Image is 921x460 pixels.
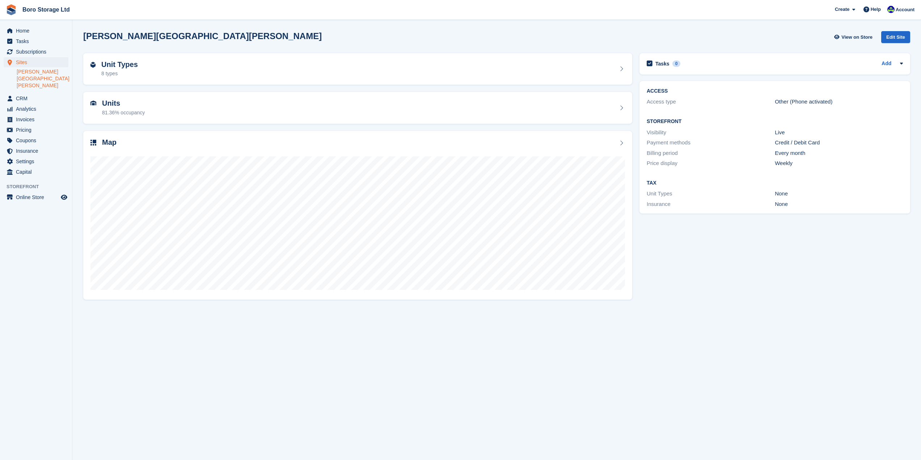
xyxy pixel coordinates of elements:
div: 0 [672,60,681,67]
div: Credit / Debit Card [775,139,903,147]
a: menu [4,93,68,104]
span: View on Store [841,34,873,41]
div: None [775,190,903,198]
a: Units 81.36% occupancy [83,92,632,124]
span: Capital [16,167,59,177]
h2: Map [102,138,117,147]
a: Boro Storage Ltd [20,4,73,16]
a: [PERSON_NAME][GEOGRAPHIC_DATA][PERSON_NAME] [17,68,68,89]
span: Help [871,6,881,13]
img: unit-type-icn-2b2737a686de81e16bb02015468b77c625bbabd49415b5ef34ead5e3b44a266d.svg [90,62,96,68]
img: stora-icon-8386f47178a22dfd0bd8f6a31ec36ba5ce8667c1dd55bd0f319d3a0aa187defe.svg [6,4,17,15]
a: menu [4,57,68,67]
a: menu [4,104,68,114]
span: Analytics [16,104,59,114]
span: Invoices [16,114,59,125]
h2: ACCESS [647,88,903,94]
span: Online Store [16,192,59,202]
div: Insurance [647,200,775,208]
div: Live [775,128,903,137]
div: Billing period [647,149,775,157]
div: Other (Phone activated) [775,98,903,106]
span: Sites [16,57,59,67]
a: menu [4,26,68,36]
div: Unit Types [647,190,775,198]
div: Weekly [775,159,903,168]
a: menu [4,146,68,156]
a: menu [4,125,68,135]
div: Visibility [647,128,775,137]
div: Edit Site [881,31,910,43]
div: Price display [647,159,775,168]
a: menu [4,47,68,57]
a: Unit Types 8 types [83,53,632,85]
a: menu [4,36,68,46]
span: Pricing [16,125,59,135]
span: Insurance [16,146,59,156]
span: Subscriptions [16,47,59,57]
h2: Tax [647,180,903,186]
span: Account [896,6,914,13]
a: Map [83,131,632,300]
h2: [PERSON_NAME][GEOGRAPHIC_DATA][PERSON_NAME] [83,31,322,41]
a: menu [4,114,68,125]
span: CRM [16,93,59,104]
img: map-icn-33ee37083ee616e46c38cad1a60f524a97daa1e2b2c8c0bc3eb3415660979fc1.svg [90,140,96,145]
a: menu [4,192,68,202]
a: Preview store [60,193,68,202]
a: menu [4,156,68,166]
a: Edit Site [881,31,910,46]
span: Tasks [16,36,59,46]
div: Every month [775,149,903,157]
a: menu [4,167,68,177]
span: Create [835,6,849,13]
span: Coupons [16,135,59,145]
a: menu [4,135,68,145]
div: Access type [647,98,775,106]
a: Add [882,60,891,68]
a: View on Store [833,31,875,43]
div: 81.36% occupancy [102,109,145,117]
span: Home [16,26,59,36]
span: Settings [16,156,59,166]
span: Storefront [7,183,72,190]
h2: Unit Types [101,60,138,69]
img: Tobie Hillier [887,6,895,13]
div: None [775,200,903,208]
h2: Storefront [647,119,903,125]
h2: Units [102,99,145,107]
img: unit-icn-7be61d7bf1b0ce9d3e12c5938cc71ed9869f7b940bace4675aadf7bd6d80202e.svg [90,101,96,106]
div: Payment methods [647,139,775,147]
div: 8 types [101,70,138,77]
h2: Tasks [655,60,669,67]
